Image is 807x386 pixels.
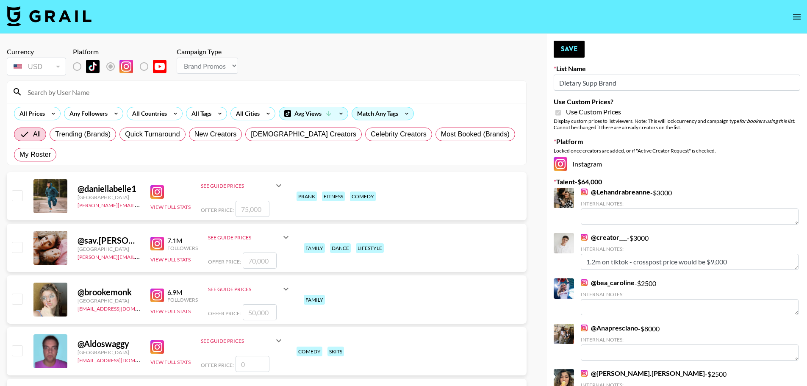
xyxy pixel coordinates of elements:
[304,243,325,253] div: family
[581,325,588,331] img: Instagram
[279,107,348,120] div: Avg Views
[554,41,585,58] button: Save
[150,237,164,250] img: Instagram
[14,107,47,120] div: All Prices
[201,207,234,213] span: Offer Price:
[78,200,203,208] a: [PERSON_NAME][EMAIL_ADDRESS][DOMAIN_NAME]
[554,118,800,131] div: Display custom prices to list viewers. Note: This will lock currency and campaign type . Cannot b...
[167,245,198,251] div: Followers
[78,235,140,246] div: @ sav.[PERSON_NAME]
[554,157,800,171] div: Instagram
[78,246,140,252] div: [GEOGRAPHIC_DATA]
[581,324,799,361] div: - $ 8000
[167,236,198,245] div: 7.1M
[566,108,621,116] span: Use Custom Prices
[581,324,638,332] a: @Anapresciano
[208,279,291,299] div: See Guide Prices
[581,254,799,270] textarea: 1.2m on tiktok - crosspost price would be $9,000
[243,253,277,269] input: 70,000
[7,6,92,26] img: Grail Talent
[581,189,588,195] img: Instagram
[581,336,799,343] div: Internal Notes:
[581,188,799,225] div: - $ 3000
[554,137,800,146] label: Platform
[208,310,241,317] span: Offer Price:
[177,47,238,56] div: Campaign Type
[356,243,384,253] div: lifestyle
[322,192,345,201] div: fitness
[581,278,799,315] div: - $ 2500
[327,347,344,356] div: skits
[127,107,169,120] div: All Countries
[150,359,191,365] button: View Full Stats
[7,56,66,77] div: Currency is locked to USD
[304,295,325,305] div: family
[371,129,427,139] span: Celebrity Creators
[78,194,140,200] div: [GEOGRAPHIC_DATA]
[581,369,705,378] a: @[PERSON_NAME].[PERSON_NAME]
[581,188,650,196] a: @Lehandrabreanne
[330,243,351,253] div: dance
[251,129,356,139] span: [DEMOGRAPHIC_DATA] Creators
[167,297,198,303] div: Followers
[208,234,281,241] div: See Guide Prices
[78,297,140,304] div: [GEOGRAPHIC_DATA]
[55,129,111,139] span: Trending (Brands)
[194,129,237,139] span: New Creators
[22,85,521,99] input: Search by User Name
[125,129,180,139] span: Quick Turnaround
[186,107,213,120] div: All Tags
[352,107,413,120] div: Match Any Tags
[581,200,799,207] div: Internal Notes:
[581,278,635,287] a: @bea_caroline
[236,356,269,372] input: 0
[19,150,51,160] span: My Roster
[201,183,274,189] div: See Guide Prices
[243,304,277,320] input: 50,000
[150,289,164,302] img: Instagram
[78,355,163,364] a: [EMAIL_ADDRESS][DOMAIN_NAME]
[201,338,274,344] div: See Guide Prices
[231,107,261,120] div: All Cities
[201,362,234,368] span: Offer Price:
[78,287,140,297] div: @ brookemonk
[201,175,284,196] div: See Guide Prices
[150,308,191,314] button: View Full Stats
[150,256,191,263] button: View Full Stats
[581,370,588,377] img: Instagram
[119,60,133,73] img: Instagram
[78,252,203,260] a: [PERSON_NAME][EMAIL_ADDRESS][DOMAIN_NAME]
[236,201,269,217] input: 75,000
[150,185,164,199] img: Instagram
[554,157,567,171] img: Instagram
[78,339,140,349] div: @ Aldoswaggy
[78,183,140,194] div: @ daniellabelle1
[581,233,627,242] a: @creator___
[581,291,799,297] div: Internal Notes:
[554,97,800,106] label: Use Custom Prices?
[350,192,376,201] div: comedy
[8,59,64,74] div: USD
[581,279,588,286] img: Instagram
[73,58,173,75] div: List locked to Instagram.
[554,64,800,73] label: List Name
[208,227,291,247] div: See Guide Prices
[73,47,173,56] div: Platform
[78,349,140,355] div: [GEOGRAPHIC_DATA]
[167,288,198,297] div: 6.9M
[153,60,166,73] img: YouTube
[78,304,163,312] a: [EMAIL_ADDRESS][DOMAIN_NAME]
[581,246,799,252] div: Internal Notes:
[739,118,794,124] em: for bookers using this list
[33,129,41,139] span: All
[788,8,805,25] button: open drawer
[64,107,109,120] div: Any Followers
[554,147,800,154] div: Locked once creators are added, or if "Active Creator Request" is checked.
[297,192,317,201] div: prank
[150,204,191,210] button: View Full Stats
[86,60,100,73] img: TikTok
[441,129,510,139] span: Most Booked (Brands)
[7,47,66,56] div: Currency
[150,340,164,354] img: Instagram
[208,286,281,292] div: See Guide Prices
